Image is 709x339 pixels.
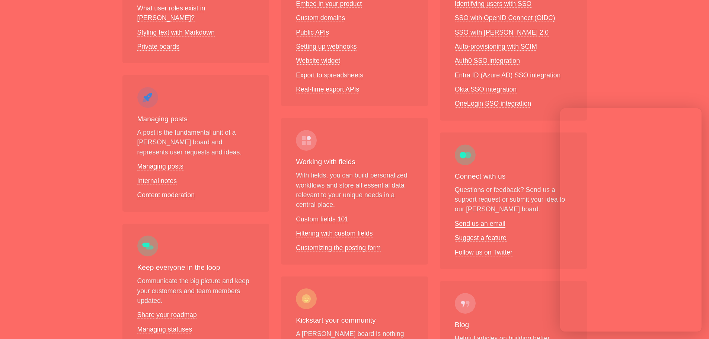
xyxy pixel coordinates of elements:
[137,163,183,170] a: Managing posts
[455,249,512,256] a: Follow us on Twitter
[455,171,572,182] h3: Connect with us
[137,114,255,125] h3: Managing posts
[455,14,555,22] a: SSO with OpenID Connect (OIDC)
[137,326,192,333] a: Managing statuses
[455,29,549,36] a: SSO with [PERSON_NAME] 2.0
[455,220,505,228] a: Send us an email
[296,71,363,79] a: Export to spreadsheets
[137,4,205,22] a: What user roles exist in [PERSON_NAME]?
[137,128,255,157] p: A post is the fundamental unit of a [PERSON_NAME] board and represents user requests and ideas.
[296,43,357,51] a: Setting up webhooks
[455,234,507,242] a: Suggest a feature
[455,57,520,65] a: Auth0 SSO integration
[455,86,517,93] a: Okta SSO integration
[455,100,531,108] a: OneLogin SSO integration
[296,215,348,223] a: Custom fields 101
[137,29,215,36] a: Styling text with Markdown
[296,57,340,65] a: Website widget
[296,170,413,210] p: With fields, you can build personalized workflows and store all essential data relevant to your u...
[560,108,702,332] iframe: Chatra live chat
[296,14,345,22] a: Custom domains
[137,43,179,51] a: Private boards
[296,230,373,237] a: Filtering with custom fields
[296,315,413,326] h3: Kickstart your community
[137,191,195,199] a: Content moderation
[296,29,329,36] a: Public APIs
[137,262,255,273] h3: Keep everyone in the loop
[455,43,537,51] a: Auto-provisioning with SCIM
[455,320,572,330] h3: Blog
[137,177,177,185] a: Internal notes
[296,157,413,167] h3: Working with fields
[455,185,572,214] p: Questions or feedback? Send us a support request or submit your idea to our [PERSON_NAME] board.
[455,71,561,79] a: Entra ID (Azure AD) SSO integration
[296,86,359,93] a: Real-time export APIs
[137,311,197,319] a: Share your roadmap
[137,276,255,306] p: Communicate the big picture and keep your customers and team members updated.
[296,244,381,252] a: Customizing the posting form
